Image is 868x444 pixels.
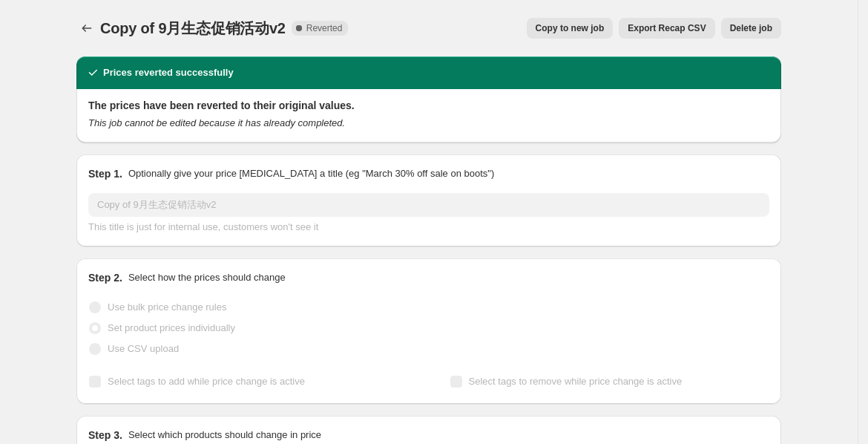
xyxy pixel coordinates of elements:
[628,22,706,34] span: Export Recap CSV
[619,18,714,39] button: Export Recap CSV
[469,376,683,387] span: Select tags to remove while price change is active
[730,22,772,34] span: Delete job
[100,20,286,36] span: Copy of 9月生态促销活动v2
[88,98,769,113] h2: The prices have been reverted to their original values.
[88,428,122,443] h2: Step 3.
[108,301,226,313] span: Use bulk price change rules
[103,65,234,80] h2: Prices reverted successfully
[88,166,122,181] h2: Step 1.
[108,322,235,333] span: Set product prices individually
[108,343,179,354] span: Use CSV upload
[128,428,321,443] p: Select which products should change in price
[128,270,286,285] p: Select how the prices should change
[76,18,97,39] button: Price change jobs
[527,18,614,39] button: Copy to new job
[536,22,605,34] span: Copy to new job
[306,22,343,34] span: Reverted
[128,166,494,181] p: Optionally give your price [MEDICAL_DATA] a title (eg "March 30% off sale on boots")
[88,221,318,232] span: This title is just for internal use, customers won't see it
[88,117,345,128] i: This job cannot be edited because it has already completed.
[88,270,122,285] h2: Step 2.
[88,193,769,217] input: 30% off holiday sale
[108,376,305,387] span: Select tags to add while price change is active
[721,18,781,39] button: Delete job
